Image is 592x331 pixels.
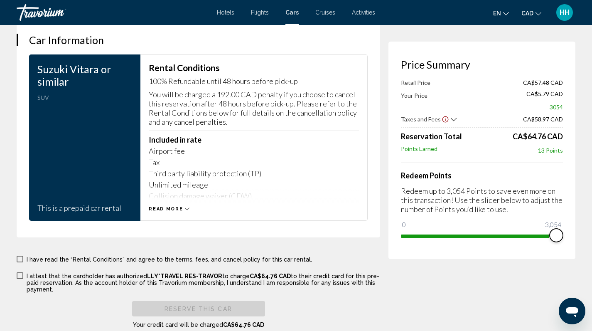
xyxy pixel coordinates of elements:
[513,132,563,141] div: CA$64.76 CAD
[149,146,359,156] p: Airport fee
[37,63,132,88] h3: Suzuki Vitara or similar
[37,203,132,212] div: This is a prepaid car rental
[401,220,407,230] span: 0
[132,301,265,316] button: Reserve this car
[401,79,430,86] span: Retail Price
[149,90,359,126] p: You will be charged a 192.00 CAD penalty if you choose to cancel this reservation after 48 hours ...
[493,10,501,17] span: en
[401,132,462,141] span: Reservation Total
[401,171,563,180] h4: Redeem Points
[401,116,441,123] span: Taxes and Fees
[523,79,563,86] span: CA$57.48 CAD
[133,321,264,328] span: Your credit card will be charged
[149,63,359,72] h3: Rental Conditions
[149,77,359,86] p: 100% Refundable until 48 hours before pick-up
[149,206,183,212] span: Read more
[149,180,359,189] p: Unlimited mileage
[149,206,189,212] button: Read more
[223,321,264,328] span: CA$64.76 CAD
[554,4,575,21] button: User Menu
[352,9,375,16] a: Activities
[401,186,563,214] p: Redeem up to 3,054 Points to save even more on this transaction! Use the slider below to adjust t...
[217,9,234,16] a: Hotels
[401,145,437,154] span: Points Earned
[559,298,585,324] iframe: Button to launch messaging window
[149,135,359,144] p: Included in rate
[544,220,563,230] span: 3,054
[37,94,132,101] p: SUV
[493,7,509,19] button: Change language
[442,115,449,123] button: Show Taxes and Fees disclaimer
[523,116,563,123] span: CA$58.97 CAD
[149,158,359,167] p: Tax
[538,147,563,154] span: 13 Points
[401,92,427,99] span: Your Price
[17,4,209,21] a: Travorium
[165,306,232,312] span: Reserve this car
[401,58,563,71] h3: Price Summary
[27,256,312,263] span: I have read the “Rental Conditions” and agree to the terms, fees, and cancel policy for this car ...
[521,7,541,19] button: Change currency
[251,9,269,16] a: Flights
[560,8,570,17] span: HH
[149,169,359,178] p: Third party liability protection (TP)
[315,9,335,16] a: Cruises
[250,273,291,279] span: CA$64.76 CAD
[27,273,380,293] p: I attest that the cardholder has authorized to charge to their credit card for this pre-paid rese...
[285,9,299,16] a: Cars
[29,34,368,46] h3: Car Information
[526,90,563,99] span: CA$5.79 CAD
[147,273,222,279] span: LLY*TRAVEL RES-TRAVOR
[521,10,533,17] span: CAD
[550,104,563,111] span: 3054
[401,115,457,123] button: Show Taxes and Fees breakdown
